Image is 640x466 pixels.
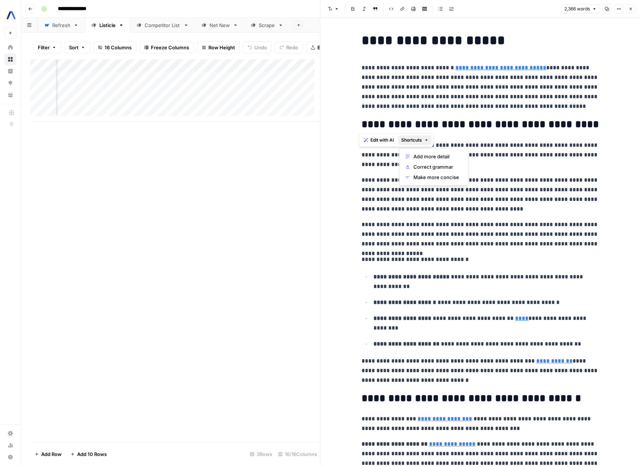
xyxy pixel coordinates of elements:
[4,439,16,451] a: Usage
[4,451,16,463] button: Help + Support
[4,77,16,89] a: Opportunities
[4,427,16,439] a: Settings
[401,137,422,143] span: Shortcuts
[38,18,85,33] a: Refresh
[195,18,244,33] a: Net New
[52,22,70,29] div: Refresh
[413,153,459,160] span: Add more detail
[243,42,272,53] button: Undo
[4,42,16,53] a: Home
[247,448,275,460] div: 3 Rows
[244,18,290,33] a: Scrape
[93,42,136,53] button: 16 Columns
[99,22,116,29] div: Listicle
[64,42,90,53] button: Sort
[413,163,459,171] span: Correct grammar
[41,450,62,458] span: Add Row
[399,148,468,186] div: Shortcuts
[197,42,240,53] button: Row Height
[4,89,16,101] a: Your Data
[361,135,397,145] button: Edit with AI
[4,6,16,24] button: Workspace: AssemblyAI
[130,18,195,33] a: Competitor List
[275,448,320,460] div: 16/16 Columns
[561,4,600,14] button: 2,366 words
[77,450,107,458] span: Add 10 Rows
[139,42,194,53] button: Freeze Columns
[85,18,130,33] a: Listicle
[413,173,459,181] span: Make more concise
[286,44,298,51] span: Redo
[4,9,18,22] img: AssemblyAI Logo
[69,44,79,51] span: Sort
[254,44,267,51] span: Undo
[33,42,61,53] button: Filter
[275,42,303,53] button: Redo
[306,42,349,53] button: Export CSV
[4,53,16,65] a: Browse
[564,6,590,12] span: 2,366 words
[398,135,432,145] button: Shortcuts
[210,22,230,29] div: Net New
[38,44,50,51] span: Filter
[30,448,66,460] button: Add Row
[208,44,235,51] span: Row Height
[151,44,189,51] span: Freeze Columns
[4,65,16,77] a: Insights
[66,448,111,460] button: Add 10 Rows
[145,22,181,29] div: Competitor List
[105,44,132,51] span: 16 Columns
[259,22,275,29] div: Scrape
[370,137,394,143] span: Edit with AI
